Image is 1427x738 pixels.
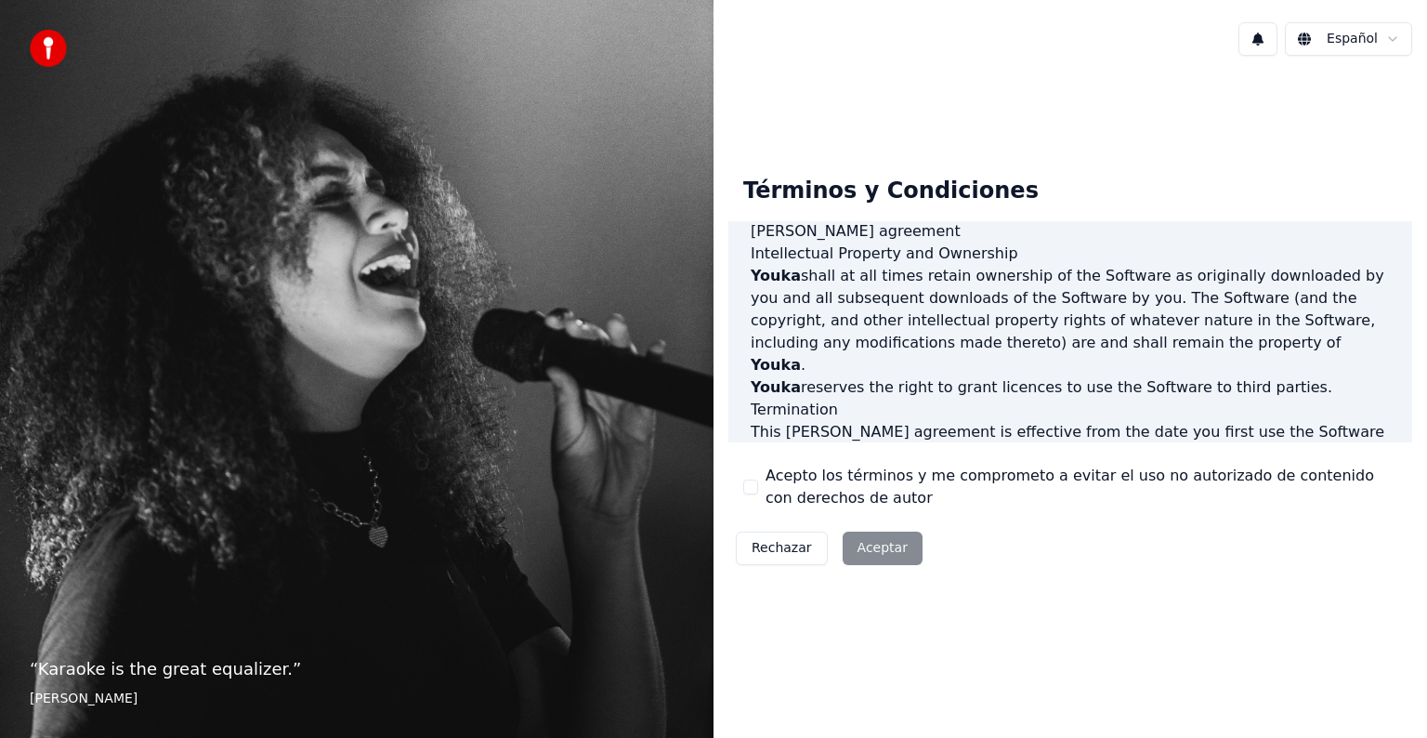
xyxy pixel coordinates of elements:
[30,690,684,708] footer: [PERSON_NAME]
[766,465,1397,509] label: Acepto los términos y me comprometo a evitar el uso no autorizado de contenido con derechos de autor
[30,656,684,682] p: “ Karaoke is the great equalizer. ”
[751,378,801,396] span: Youka
[751,421,1390,488] p: This [PERSON_NAME] agreement is effective from the date you first use the Software and shall cont...
[751,399,1390,421] h3: Termination
[751,267,801,284] span: Youka
[751,243,1390,265] h3: Intellectual Property and Ownership
[751,265,1390,376] p: shall at all times retain ownership of the Software as originally downloaded by you and all subse...
[751,356,801,374] span: Youka
[728,162,1054,221] div: Términos y Condiciones
[751,376,1390,399] p: reserves the right to grant licences to use the Software to third parties.
[736,532,828,565] button: Rechazar
[30,30,67,67] img: youka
